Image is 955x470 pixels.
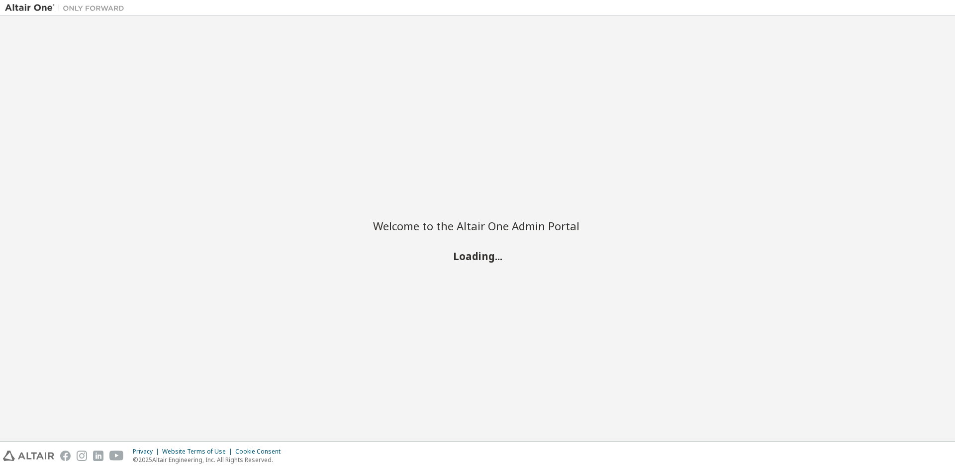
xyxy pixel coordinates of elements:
[3,451,54,461] img: altair_logo.svg
[133,456,286,464] p: © 2025 Altair Engineering, Inc. All Rights Reserved.
[373,219,582,233] h2: Welcome to the Altair One Admin Portal
[60,451,71,461] img: facebook.svg
[133,448,162,456] div: Privacy
[5,3,129,13] img: Altair One
[162,448,235,456] div: Website Terms of Use
[373,249,582,262] h2: Loading...
[93,451,103,461] img: linkedin.svg
[77,451,87,461] img: instagram.svg
[109,451,124,461] img: youtube.svg
[235,448,286,456] div: Cookie Consent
